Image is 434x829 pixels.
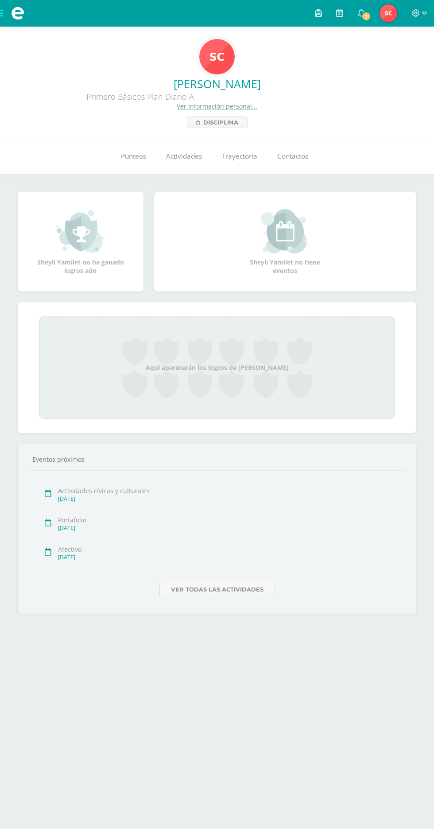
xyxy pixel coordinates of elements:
[222,152,257,161] span: Trayectoria
[7,91,273,102] div: Primero Básicos Plan Diario A
[177,102,257,110] a: Ver información personal...
[203,117,238,128] span: Disciplina
[187,117,248,128] a: Disciplina
[380,4,397,22] img: f25239f7c825e180454038984e453cce.png
[261,209,309,253] img: event_small.png
[29,455,405,463] div: Eventos próximos
[111,139,156,174] a: Punteos
[156,139,212,174] a: Actividades
[56,209,105,253] img: achievement_small.png
[166,152,202,161] span: Actividades
[58,487,396,495] div: Actividades cívicas y culturales
[267,139,318,174] a: Contactos
[361,12,371,21] span: 1
[121,152,146,161] span: Punteos
[212,139,267,174] a: Trayectoria
[58,516,396,524] div: Portafolio
[58,524,396,532] div: [DATE]
[7,76,427,91] a: [PERSON_NAME]
[277,152,308,161] span: Contactos
[199,39,235,74] img: c41c17e631e039a2c25e4e1978fa1dba.png
[58,495,396,502] div: [DATE]
[58,545,396,553] div: Afectivo
[58,553,396,561] div: [DATE]
[39,316,395,419] div: Aquí aparecerán los logros de [PERSON_NAME]
[241,209,329,275] div: Sheyli Yamilet no tiene eventos
[36,209,125,275] div: Sheyli Yamilet no ha ganado logros aún
[159,581,275,598] a: Ver todas las actividades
